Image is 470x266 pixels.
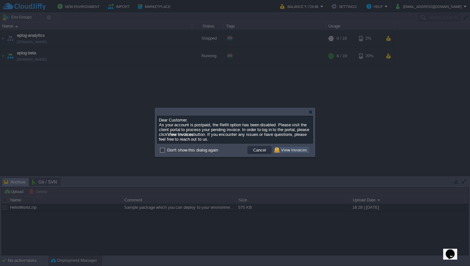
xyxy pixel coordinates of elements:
[168,132,193,137] b: View Invoices
[159,118,311,142] div: As your account is postpaid, the Refill option has been disabled. Please visit the client portal ...
[443,240,464,260] iframe: chat widget
[167,148,218,153] label: Don't show this dialog again
[159,118,311,122] p: Dear Customer,
[251,147,268,153] button: Cancel
[274,147,309,153] button: View Invoices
